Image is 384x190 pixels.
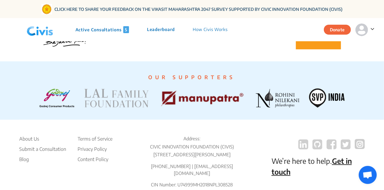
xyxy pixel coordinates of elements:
[355,23,368,36] img: person-default.svg
[324,26,355,32] a: Donate
[158,89,245,108] img: Manupatra
[145,163,238,176] p: [PHONE_NUMBER] | [EMAIL_ADDRESS][DOMAIN_NAME]
[324,25,351,35] button: Donate
[19,145,66,153] li: Submit a Consultation
[123,26,129,33] span: 5
[78,156,112,163] li: Content Policy
[78,145,112,153] li: Privacy Policy
[78,135,112,142] li: Terms of Service
[19,135,66,142] li: About Us
[255,89,300,108] img: ROHINI NILEKANI PHILANTHROPIES
[84,89,149,108] img: LAL FAMILY FOUNDATION
[145,135,238,142] p: Address:
[272,155,365,177] p: We’re here to help.
[24,21,56,39] img: navlogo.png
[309,89,345,108] img: SVP INDIA
[145,181,238,188] p: CIN Number: U74999MH2018NPL308528
[193,26,228,33] p: How Civis Works
[359,166,377,184] a: Open chat
[41,4,52,14] img: Gom Logo
[75,26,129,33] p: Active Consultations
[272,156,352,176] a: Get in touch
[54,6,343,12] a: CLICK HERE TO SHARE YOUR FEEDBACK ON THE VIKASIT MAHARASHTRA 2047 SURVEY SUPPORTED BY CIVIC INNOV...
[39,89,74,108] img: Godrej
[147,26,175,33] p: Leaderboard
[19,156,66,163] a: Blog
[145,143,238,150] p: CIVIC INNOVATION FOUNDATION (CIVIS)
[145,151,238,158] p: [STREET_ADDRESS][PERSON_NAME]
